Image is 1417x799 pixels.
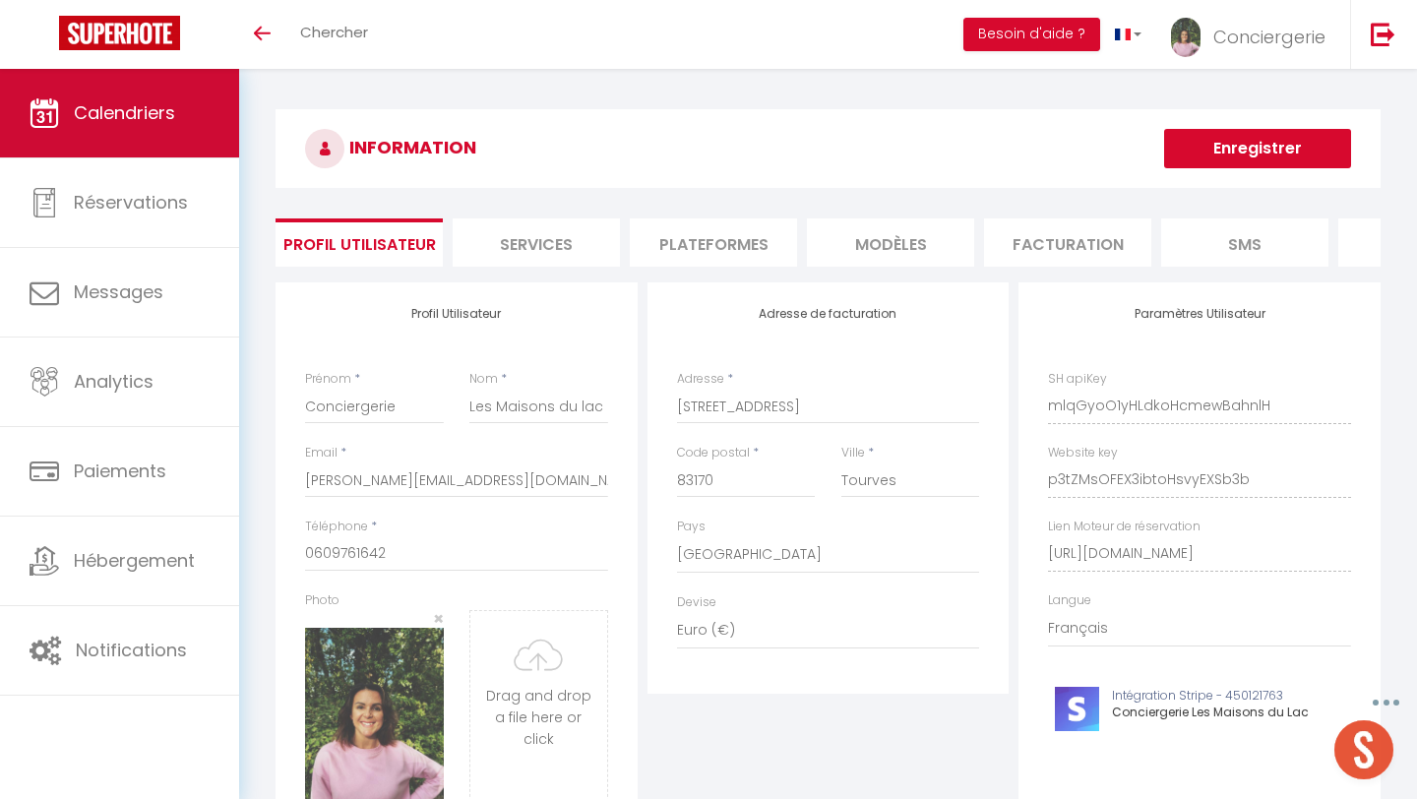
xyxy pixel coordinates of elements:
[276,218,443,267] li: Profil Utilisateur
[807,218,974,267] li: MODÈLES
[276,109,1381,188] h3: INFORMATION
[453,218,620,267] li: Services
[1048,518,1201,536] label: Lien Moteur de réservation
[1048,591,1091,610] label: Langue
[1161,218,1328,267] li: SMS
[74,279,163,304] span: Messages
[963,18,1100,51] button: Besoin d'aide ?
[305,444,338,462] label: Email
[984,218,1151,267] li: Facturation
[1164,129,1351,168] button: Enregistrer
[677,593,716,612] label: Devise
[677,444,750,462] label: Code postal
[1048,307,1351,321] h4: Paramètres Utilisateur
[305,518,368,536] label: Téléphone
[1371,22,1395,46] img: logout
[305,307,608,321] h4: Profil Utilisateur
[630,218,797,267] li: Plateformes
[1048,444,1118,462] label: Website key
[59,16,180,50] img: Super Booking
[1334,720,1393,779] div: Ouvrir le chat
[469,370,498,389] label: Nom
[305,370,351,389] label: Prénom
[1112,704,1309,720] span: Conciergerie Les Maisons du Lac
[76,638,187,662] span: Notifications
[74,369,154,394] span: Analytics
[841,444,865,462] label: Ville
[1171,18,1201,57] img: ...
[1048,370,1107,389] label: SH apiKey
[677,307,980,321] h4: Adresse de facturation
[1112,687,1327,706] p: Intégration Stripe - 450121763
[300,22,368,42] span: Chercher
[74,459,166,483] span: Paiements
[74,548,195,573] span: Hébergement
[677,518,706,536] label: Pays
[677,370,724,389] label: Adresse
[1213,25,1325,49] span: Conciergerie
[1055,687,1099,731] img: stripe-logo.jpeg
[74,190,188,215] span: Réservations
[74,100,175,125] span: Calendriers
[433,610,444,628] button: Close
[305,591,339,610] label: Photo
[433,606,444,631] span: ×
